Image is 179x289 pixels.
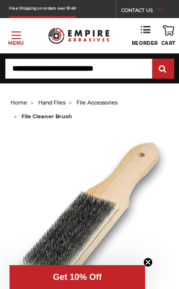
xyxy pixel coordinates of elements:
button: Close teaser [143,258,153,267]
p: Menu [8,40,24,47]
span: file cleaner brush [21,113,72,120]
span: Reorder [132,40,158,46]
span: Toggle menu [11,35,21,36]
span: Cart [161,40,176,46]
a: CONTACT US [121,5,170,18]
a: hand files [38,99,65,106]
span: Get 10% Off [53,272,102,282]
a: file accessories [76,99,117,106]
input: Submit [154,60,173,79]
a: home [11,99,27,106]
div: Get 10% OffClose teaser [10,265,145,289]
a: Reorder [132,25,158,46]
img: Empire Abrasives [48,24,109,48]
a: Cart [161,25,176,46]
